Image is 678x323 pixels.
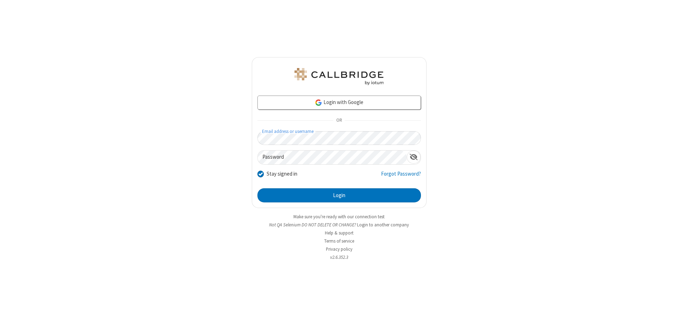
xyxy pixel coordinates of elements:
a: Privacy policy [326,246,352,252]
button: Login to another company [357,221,409,228]
button: Login [257,188,421,202]
img: google-icon.png [315,99,322,106]
label: Stay signed in [267,170,297,178]
li: v2.6.352.3 [252,254,427,261]
a: Login with Google [257,96,421,110]
input: Email address or username [257,131,421,145]
a: Forgot Password? [381,170,421,183]
div: Show password [407,151,421,164]
a: Terms of service [324,238,354,244]
img: QA Selenium DO NOT DELETE OR CHANGE [293,68,385,85]
a: Help & support [325,230,353,236]
li: Not QA Selenium DO NOT DELETE OR CHANGE? [252,221,427,228]
input: Password [258,151,407,164]
a: Make sure you're ready with our connection test [293,214,385,220]
span: OR [333,116,345,126]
